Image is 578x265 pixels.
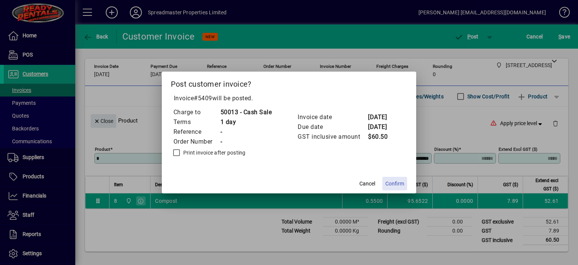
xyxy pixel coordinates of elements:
p: Invoice will be posted . [171,94,408,103]
td: [DATE] [368,112,398,122]
span: Confirm [385,180,404,188]
td: $60.50 [368,132,398,142]
td: 1 day [220,117,272,127]
h2: Post customer invoice? [162,72,417,93]
td: 50013 - Cash Sale [220,107,272,117]
td: Invoice date [297,112,368,122]
td: [DATE] [368,122,398,132]
td: - [220,137,272,147]
td: Charge to [173,107,220,117]
td: - [220,127,272,137]
td: Order Number [173,137,220,147]
label: Print invoice after posting [182,149,246,156]
td: Due date [297,122,368,132]
button: Confirm [382,177,407,190]
span: Cancel [359,180,375,188]
td: Reference [173,127,220,137]
td: Terms [173,117,220,127]
td: GST inclusive amount [297,132,368,142]
button: Cancel [355,177,379,190]
span: #5409 [194,95,212,102]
